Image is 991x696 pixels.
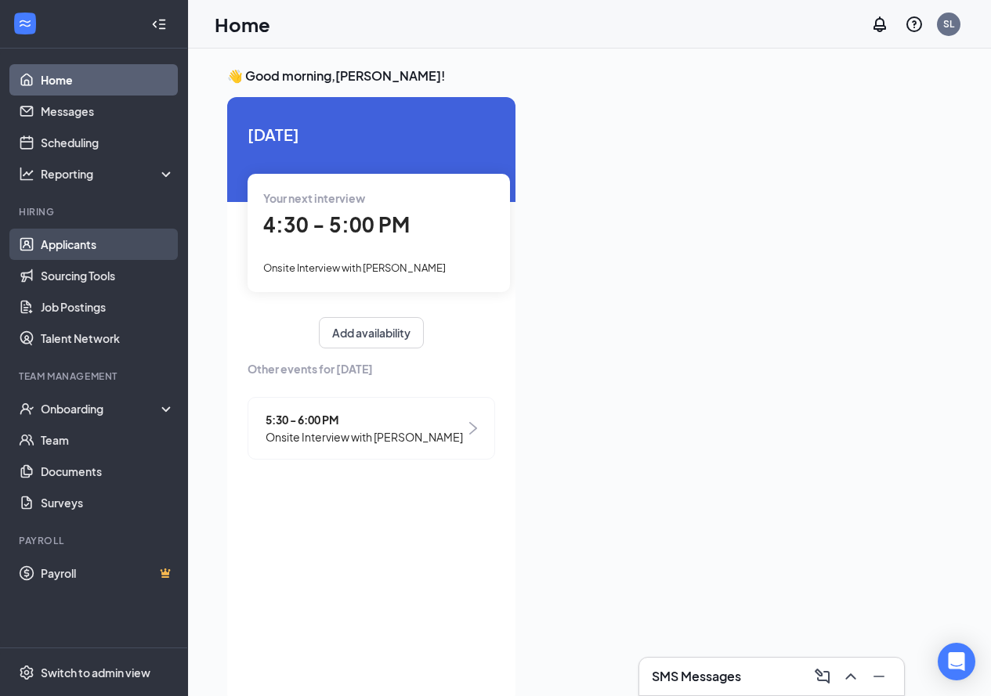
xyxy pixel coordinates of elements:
[19,370,172,383] div: Team Management
[41,456,175,487] a: Documents
[319,317,424,348] button: Add availability
[41,260,175,291] a: Sourcing Tools
[870,667,888,686] svg: Minimize
[41,166,175,182] div: Reporting
[652,668,741,685] h3: SMS Messages
[41,323,175,354] a: Talent Network
[215,11,270,38] h1: Home
[19,401,34,417] svg: UserCheck
[938,643,975,680] div: Open Intercom Messenger
[263,191,365,205] span: Your next interview
[17,16,33,31] svg: WorkstreamLogo
[841,667,860,686] svg: ChevronUp
[41,487,175,518] a: Surveys
[19,534,172,547] div: Payroll
[19,205,172,218] div: Hiring
[41,557,175,589] a: PayrollCrown
[41,127,175,158] a: Scheduling
[41,229,175,260] a: Applicants
[41,291,175,323] a: Job Postings
[19,166,34,182] svg: Analysis
[905,15,924,34] svg: QuestionInfo
[813,667,832,686] svg: ComposeMessage
[41,424,175,456] a: Team
[151,16,167,32] svg: Collapse
[248,122,495,146] span: [DATE]
[943,17,954,31] div: SL
[248,360,495,377] span: Other events for [DATE]
[41,665,150,680] div: Switch to admin view
[19,665,34,680] svg: Settings
[41,64,175,96] a: Home
[870,15,889,34] svg: Notifications
[866,664,892,689] button: Minimize
[41,401,161,417] div: Onboarding
[227,67,952,85] h3: 👋 Good morning, [PERSON_NAME] !
[266,411,463,428] span: 5:30 - 6:00 PM
[810,664,835,689] button: ComposeMessage
[266,428,463,445] span: Onsite Interview with [PERSON_NAME]
[41,96,175,127] a: Messages
[838,664,863,689] button: ChevronUp
[263,211,410,237] span: 4:30 - 5:00 PM
[263,261,446,274] span: Onsite Interview with [PERSON_NAME]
